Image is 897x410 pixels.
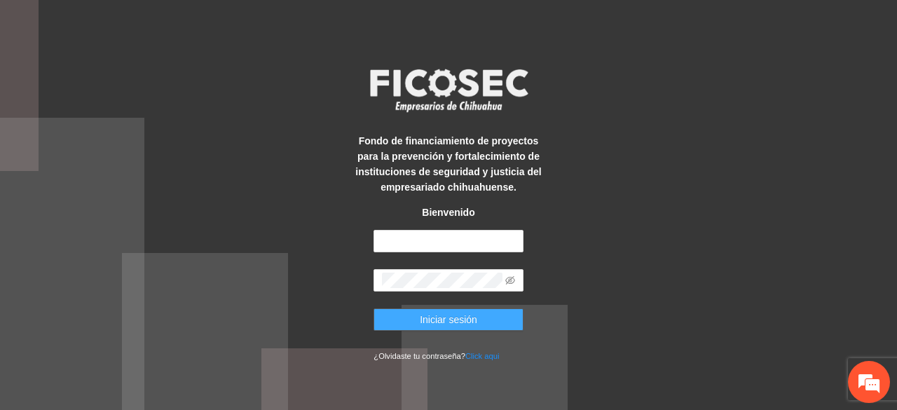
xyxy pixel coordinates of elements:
img: logo [361,64,536,116]
strong: Bienvenido [422,207,474,218]
span: eye-invisible [505,275,515,285]
span: Iniciar sesión [420,312,477,327]
button: Iniciar sesión [374,308,523,331]
strong: Fondo de financiamiento de proyectos para la prevención y fortalecimiento de instituciones de seg... [355,135,541,193]
small: ¿Olvidaste tu contraseña? [374,352,499,360]
a: Click aqui [465,352,500,360]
